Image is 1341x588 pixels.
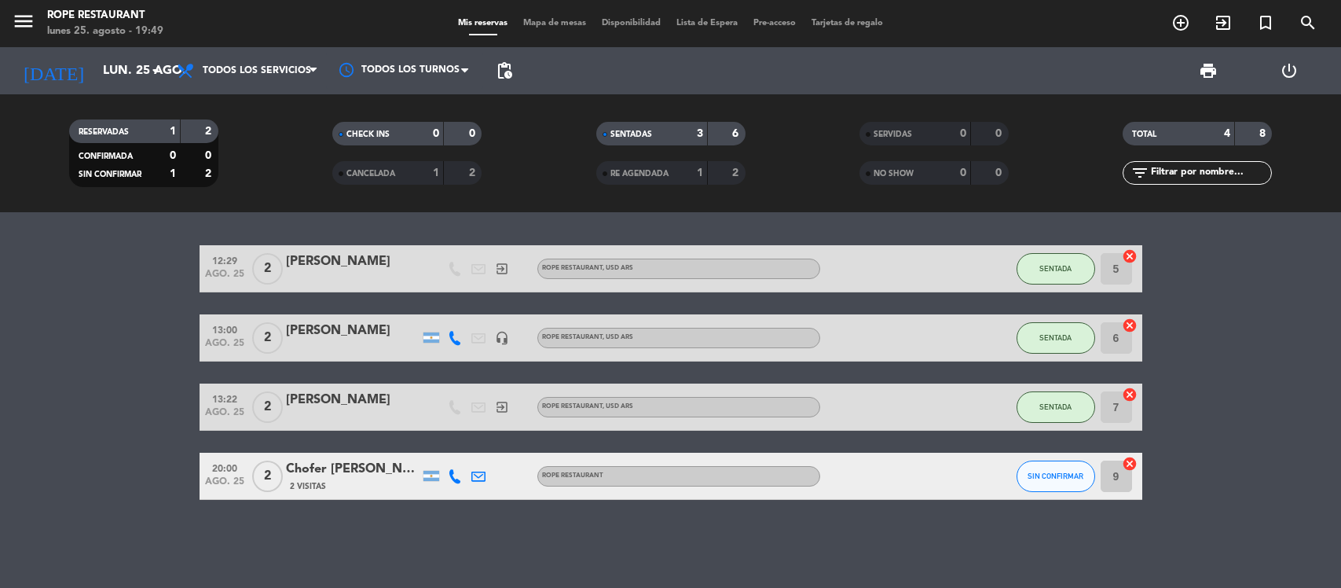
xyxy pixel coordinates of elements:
[469,128,478,139] strong: 0
[874,170,914,178] span: NO SHOW
[594,19,669,28] span: Disponibilidad
[995,167,1005,178] strong: 0
[346,170,395,178] span: CANCELADA
[542,334,633,340] span: ROPE RESTAURANT
[205,458,244,476] span: 20:00
[12,53,95,88] i: [DATE]
[79,171,141,178] span: SIN CONFIRMAR
[203,65,311,76] span: Todos los servicios
[1017,253,1095,285] button: SENTADA
[205,476,244,494] span: ago. 25
[542,472,603,479] span: ROPE RESTAURANT
[286,252,420,272] div: [PERSON_NAME]
[1299,13,1317,32] i: search
[1122,248,1138,264] i: cancel
[1017,391,1095,423] button: SENTADA
[205,168,214,179] strong: 2
[495,331,509,345] i: headset_mic
[1248,47,1329,94] div: LOG OUT
[697,167,703,178] strong: 1
[1039,264,1072,273] span: SENTADA
[610,130,652,138] span: SENTADAS
[79,128,129,136] span: RESERVADAS
[1149,164,1271,182] input: Filtrar por nombre...
[542,403,633,410] span: ROPE RESTAURANT
[960,128,966,139] strong: 0
[515,19,594,28] span: Mapa de mesas
[205,150,214,161] strong: 0
[960,167,966,178] strong: 0
[1224,128,1230,139] strong: 4
[205,338,244,356] span: ago. 25
[1039,402,1072,411] span: SENTADA
[495,61,514,80] span: pending_actions
[995,128,1005,139] strong: 0
[1122,318,1138,333] i: cancel
[450,19,515,28] span: Mis reservas
[205,320,244,338] span: 13:00
[1132,130,1156,138] span: TOTAL
[732,128,742,139] strong: 6
[170,150,176,161] strong: 0
[205,389,244,407] span: 13:22
[12,9,35,39] button: menu
[170,126,176,137] strong: 1
[79,153,133,160] span: CONFIRMADA
[252,391,283,423] span: 2
[495,262,509,276] i: exit_to_app
[286,459,420,480] div: Chofer [PERSON_NAME]
[669,19,746,28] span: Lista de Espera
[290,480,326,493] span: 2 Visitas
[433,128,439,139] strong: 0
[205,251,244,269] span: 12:29
[252,461,283,492] span: 2
[170,168,176,179] strong: 1
[603,403,633,410] span: , USD ARS
[286,390,420,410] div: [PERSON_NAME]
[1122,387,1138,402] i: cancel
[732,167,742,178] strong: 2
[1017,461,1095,492] button: SIN CONFIRMAR
[1130,164,1149,182] i: filter_list
[252,322,283,354] span: 2
[205,269,244,287] span: ago. 25
[804,19,891,28] span: Tarjetas de regalo
[542,265,633,271] span: ROPE RESTAURANT
[610,170,669,178] span: RE AGENDADA
[746,19,804,28] span: Pre-acceso
[205,407,244,425] span: ago. 25
[1122,456,1138,472] i: cancel
[603,334,633,340] span: , USD ARS
[1199,61,1218,80] span: print
[433,167,439,178] strong: 1
[697,128,703,139] strong: 3
[252,253,283,285] span: 2
[603,265,633,271] span: , USD ARS
[469,167,478,178] strong: 2
[205,126,214,137] strong: 2
[146,61,165,80] i: arrow_drop_down
[1017,322,1095,354] button: SENTADA
[874,130,912,138] span: SERVIDAS
[12,9,35,33] i: menu
[1256,13,1275,32] i: turned_in_not
[47,8,163,24] div: Rope restaurant
[1280,61,1299,80] i: power_settings_new
[47,24,163,39] div: lunes 25. agosto - 19:49
[1171,13,1190,32] i: add_circle_outline
[1039,333,1072,342] span: SENTADA
[286,321,420,341] div: [PERSON_NAME]
[1214,13,1233,32] i: exit_to_app
[1028,472,1083,480] span: SIN CONFIRMAR
[495,400,509,414] i: exit_to_app
[1259,128,1269,139] strong: 8
[346,130,390,138] span: CHECK INS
